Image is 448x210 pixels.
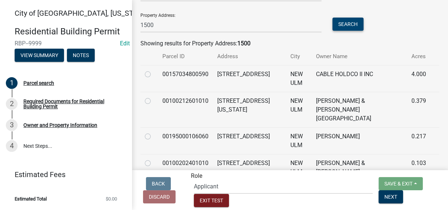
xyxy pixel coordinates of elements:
td: NEW ULM [286,65,312,92]
td: 00157034800590 [158,65,213,92]
td: [STREET_ADDRESS] [213,65,286,92]
span: Back [152,180,165,186]
button: Exit Test [194,194,229,207]
h4: Residential Building Permit [15,26,126,37]
td: [PERSON_NAME] & [PERSON_NAME][GEOGRAPHIC_DATA] [312,92,407,127]
td: NEW ULM [286,92,312,127]
button: Notes [67,49,95,62]
td: 0.103 [407,154,430,181]
th: Parcel ID [158,48,213,65]
td: [STREET_ADDRESS] [213,127,286,154]
button: Next [379,190,403,203]
button: Discard [143,190,176,203]
wm-modal-confirm: Edit Application Number [120,40,130,47]
td: [STREET_ADDRESS] [213,154,286,181]
div: 1 [6,77,18,89]
th: Address [213,48,286,65]
th: Owner Name [312,48,407,65]
div: Parcel search [23,80,54,86]
td: 0.217 [407,127,430,154]
td: CABLE HOLDCO II INC [312,65,407,92]
wm-modal-confirm: Notes [67,53,95,59]
span: Next [384,194,397,199]
td: 0.379 [407,92,430,127]
td: NEW ULM [286,127,312,154]
button: Search [332,18,364,31]
td: [PERSON_NAME] [312,127,407,154]
div: 3 [6,119,18,131]
label: Role [191,173,202,179]
span: Save & Exit [384,180,413,186]
strong: 1500 [237,40,251,47]
wm-modal-confirm: Summary [15,53,64,59]
span: $0.00 [106,196,117,201]
th: Acres [407,48,430,65]
td: 4.000 [407,65,430,92]
span: City of [GEOGRAPHIC_DATA], [US_STATE] [15,9,148,18]
div: Owner and Property Information [23,123,97,128]
td: 00100202401010 [158,154,213,181]
span: Estimated Total [15,196,47,201]
button: Back [146,177,171,190]
td: [PERSON_NAME] & [PERSON_NAME] [312,154,407,181]
button: Save & Exit [379,177,423,190]
td: [STREET_ADDRESS][US_STATE] [213,92,286,127]
td: 00195000106060 [158,127,213,154]
td: NEW ULM [286,154,312,181]
a: Edit [120,40,130,47]
div: Showing results for Property Address: [140,39,439,48]
span: RBP--9999 [15,40,117,47]
td: 00100212601010 [158,92,213,127]
span: Exit Test [200,198,223,203]
button: View Summary [15,49,64,62]
div: 4 [6,140,18,152]
th: City [286,48,312,65]
a: Estimated Fees [6,167,120,182]
div: 2 [6,98,18,110]
div: Required Documents for Residential Building Permit [23,99,120,109]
